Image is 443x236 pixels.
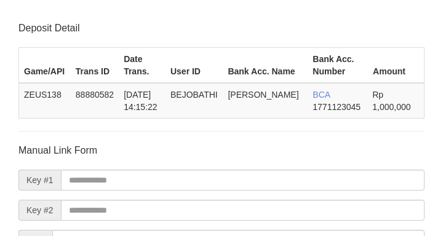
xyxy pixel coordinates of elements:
td: ZEUS138 [19,83,71,119]
p: Deposit Detail [18,22,425,35]
th: Date Trans. [119,47,166,83]
span: BEJOBATHI [170,90,218,100]
span: [DATE] 14:15:22 [124,90,158,112]
span: Key #2 [18,200,61,221]
th: Trans ID [71,47,119,83]
span: Key #1 [18,170,61,191]
span: BCA [313,90,330,100]
span: [PERSON_NAME] [228,90,298,100]
th: Bank Acc. Name [223,47,308,83]
span: Copy 1771123045 to clipboard [313,102,361,112]
th: Game/API [19,47,71,83]
th: Amount [367,47,424,83]
th: User ID [166,47,223,83]
th: Bank Acc. Number [308,47,367,83]
span: Rp 1,000,000 [372,90,410,112]
td: 88880582 [71,83,119,119]
p: Manual Link Form [18,144,425,157]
